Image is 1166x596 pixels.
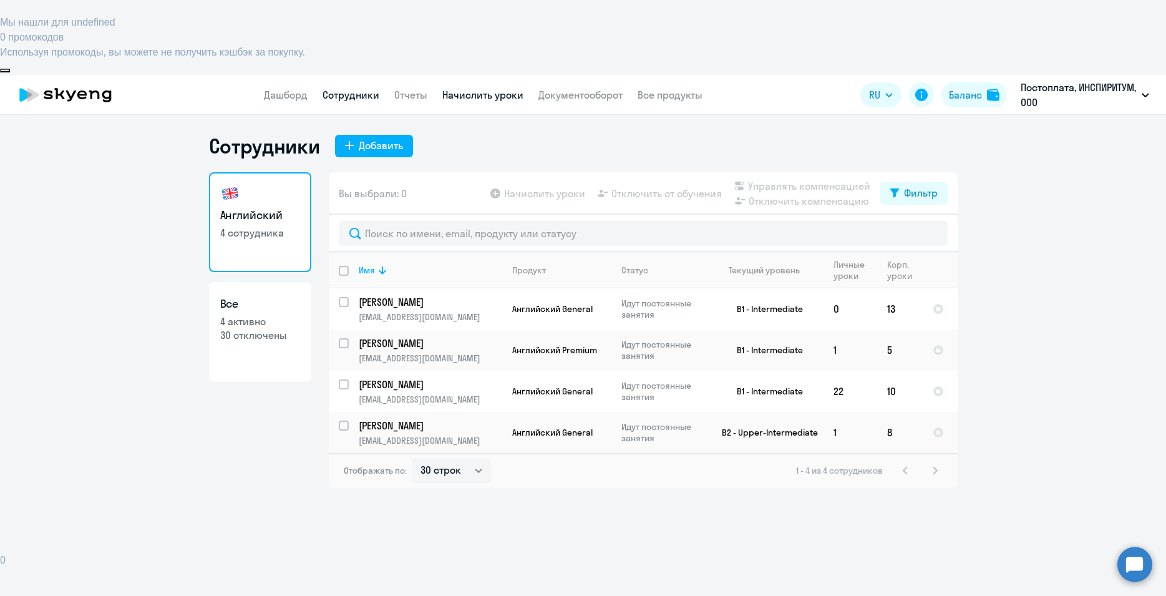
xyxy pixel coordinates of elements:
td: B1 - Intermediate [707,371,823,412]
span: Английский Premium [512,344,597,356]
span: Вы выбрали: 0 [339,186,407,201]
input: Поиск по имени, email, продукту или статусу [339,221,948,246]
button: RU [860,82,901,107]
p: Постоплата, ИНСПИРИТУМ, ООО [1021,80,1137,110]
p: [PERSON_NAME] [359,419,500,432]
a: Отчеты [394,89,427,101]
span: Английский General [512,303,593,315]
button: Фильтр [880,182,948,205]
td: 1 [823,412,877,453]
a: [PERSON_NAME] [359,419,502,432]
div: Текущий уровень [729,265,800,276]
a: [PERSON_NAME] [359,336,502,350]
a: Все4 активно30 отключены [209,282,311,382]
p: 30 отключены [220,328,300,342]
p: Идут постоянные занятия [621,298,707,320]
div: Фильтр [904,185,938,200]
a: Сотрудники [323,89,379,101]
td: 0 [823,288,877,330]
td: 13 [877,288,923,330]
a: [PERSON_NAME] [359,378,502,391]
td: 1 [823,330,877,371]
h3: Все [220,296,300,312]
h3: Английский [220,207,300,223]
p: [EMAIL_ADDRESS][DOMAIN_NAME] [359,435,502,446]
a: Документооборот [538,89,623,101]
td: 8 [877,412,923,453]
td: 22 [823,371,877,412]
p: Идут постоянные занятия [621,421,707,444]
span: Английский General [512,427,593,438]
button: Постоплата, ИНСПИРИТУМ, ООО [1014,80,1155,110]
div: Продукт [512,265,546,276]
div: Личные уроки [833,259,868,281]
p: Идут постоянные занятия [621,380,707,403]
div: Статус [621,265,707,276]
a: [PERSON_NAME] [359,295,502,309]
p: [EMAIL_ADDRESS][DOMAIN_NAME] [359,394,502,405]
div: Имя [359,265,502,276]
button: Добавить [335,135,413,157]
a: Все продукты [638,89,702,101]
img: balance [987,89,999,101]
div: Продукт [512,265,611,276]
div: Баланс [949,87,982,102]
span: 1 - 4 из 4 сотрудников [796,465,883,476]
a: Начислить уроки [442,89,523,101]
p: [PERSON_NAME] [359,378,500,391]
img: english [220,183,240,203]
p: [PERSON_NAME] [359,295,500,309]
a: Английский4 сотрудника [209,172,311,272]
div: Добавить [359,138,403,153]
div: Корп. уроки [887,259,914,281]
div: Имя [359,265,375,276]
p: 4 активно [220,315,300,328]
div: Текущий уровень [717,265,823,276]
td: 10 [877,371,923,412]
div: Корп. уроки [887,259,922,281]
p: [EMAIL_ADDRESS][DOMAIN_NAME] [359,353,502,364]
td: 5 [877,330,923,371]
div: Статус [621,265,648,276]
div: Личные уроки [833,259,877,281]
p: [PERSON_NAME] [359,336,500,350]
button: Балансbalance [941,82,1007,107]
span: RU [869,87,880,102]
a: Дашборд [264,89,308,101]
p: Идут постоянные занятия [621,339,707,361]
td: B2 - Upper-Intermediate [707,412,823,453]
p: [EMAIL_ADDRESS][DOMAIN_NAME] [359,311,502,323]
span: Отображать по: [344,465,407,476]
p: 4 сотрудника [220,226,300,240]
h1: Сотрудники [209,134,320,159]
td: B1 - Intermediate [707,330,823,371]
td: B1 - Intermediate [707,288,823,330]
span: Английский General [512,386,593,397]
